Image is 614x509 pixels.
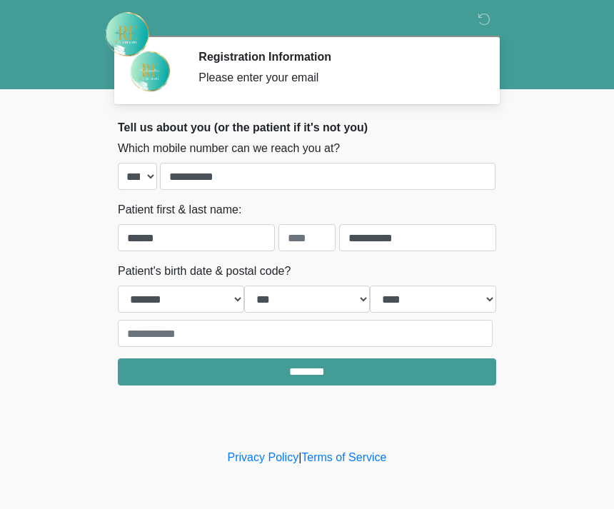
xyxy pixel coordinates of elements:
a: Terms of Service [301,451,386,463]
h2: Tell us about you (or the patient if it's not you) [118,121,496,134]
label: Patient first & last name: [118,201,241,218]
label: Which mobile number can we reach you at? [118,140,340,157]
a: | [298,451,301,463]
label: Patient's birth date & postal code? [118,263,291,280]
div: Please enter your email [198,69,475,86]
img: Agent Avatar [129,50,171,93]
a: Privacy Policy [228,451,299,463]
img: Rehydrate Aesthetics & Wellness Logo [104,11,151,58]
